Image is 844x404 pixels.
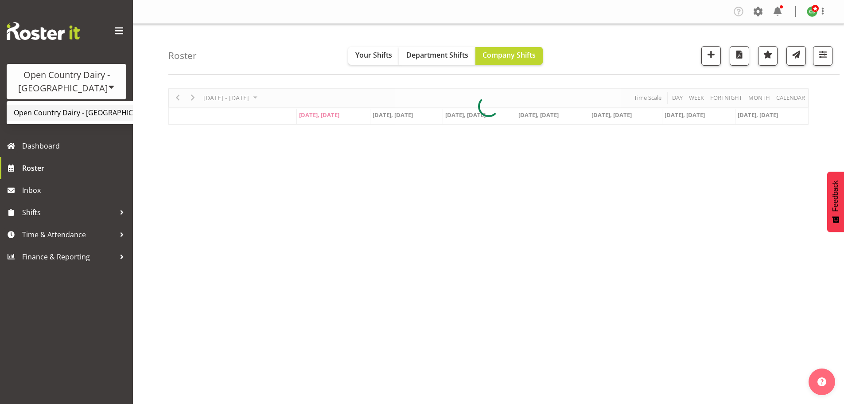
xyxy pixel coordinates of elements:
[22,161,128,175] span: Roster
[348,47,399,65] button: Your Shifts
[817,377,826,386] img: help-xxl-2.png
[399,47,475,65] button: Department Shifts
[813,46,832,66] button: Filter Shifts
[355,50,392,60] span: Your Shifts
[832,180,840,212] span: Feedback
[758,46,778,66] button: Highlight an important date within the roster.
[7,105,178,121] a: Open Country Dairy - [GEOGRAPHIC_DATA]
[22,228,115,241] span: Time & Attendance
[701,46,721,66] button: Add a new shift
[482,50,536,60] span: Company Shifts
[786,46,806,66] button: Send a list of all shifts for the selected filtered period to all rostered employees.
[406,50,468,60] span: Department Shifts
[168,51,197,61] h4: Roster
[22,139,128,153] span: Dashboard
[16,68,117,95] div: Open Country Dairy - [GEOGRAPHIC_DATA]
[22,206,115,219] span: Shifts
[22,250,115,263] span: Finance & Reporting
[807,6,817,17] img: carl-stewart11229.jpg
[22,184,128,197] span: Inbox
[475,47,543,65] button: Company Shifts
[827,172,844,232] button: Feedback - Show survey
[730,46,749,66] button: Download a PDF of the roster according to the set date range.
[7,22,80,40] img: Rosterit website logo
